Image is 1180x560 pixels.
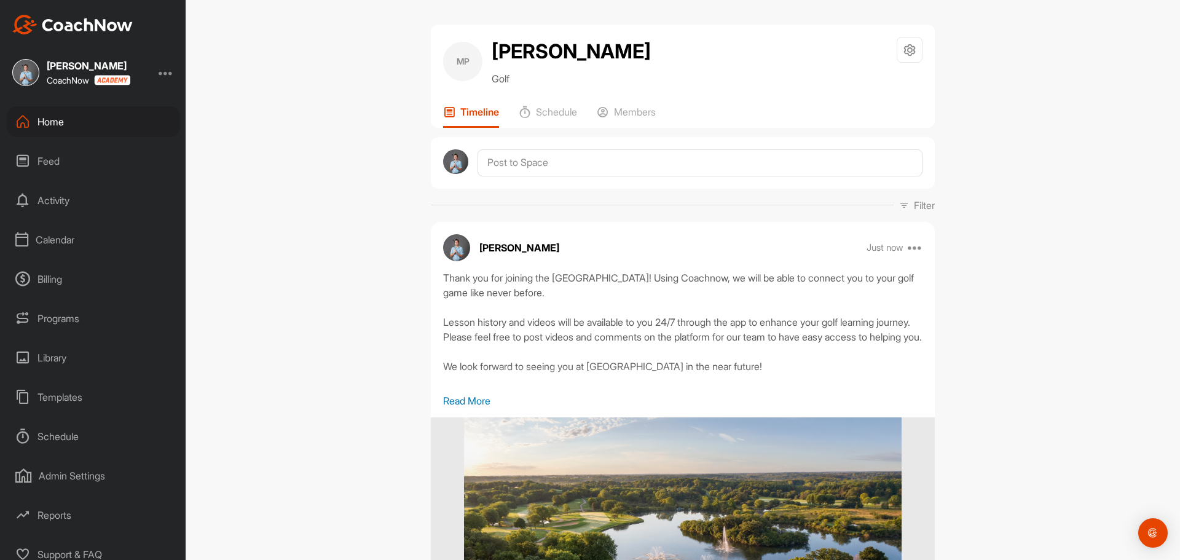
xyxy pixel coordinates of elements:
[94,75,130,85] img: CoachNow acadmey
[7,185,180,216] div: Activity
[7,264,180,294] div: Billing
[7,500,180,530] div: Reports
[7,303,180,334] div: Programs
[7,382,180,412] div: Templates
[614,106,656,118] p: Members
[12,15,133,34] img: CoachNow
[443,149,468,175] img: avatar
[867,242,903,254] p: Just now
[443,270,922,393] div: Thank you for joining the [GEOGRAPHIC_DATA]! Using Coachnow, we will be able to connect you to yo...
[536,106,577,118] p: Schedule
[479,240,559,255] p: [PERSON_NAME]
[443,393,922,408] p: Read More
[492,71,651,86] p: Golf
[492,37,651,66] h2: [PERSON_NAME]
[7,421,180,452] div: Schedule
[7,224,180,255] div: Calendar
[443,42,482,81] div: MP
[7,342,180,373] div: Library
[1138,518,1168,548] div: Open Intercom Messenger
[7,146,180,176] div: Feed
[914,198,935,213] p: Filter
[7,106,180,137] div: Home
[47,75,130,85] div: CoachNow
[47,61,130,71] div: [PERSON_NAME]
[12,59,39,86] img: square_81347fb2ab9f129070b2544b3bdef3f2.jpg
[7,460,180,491] div: Admin Settings
[443,234,470,261] img: avatar
[460,106,499,118] p: Timeline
